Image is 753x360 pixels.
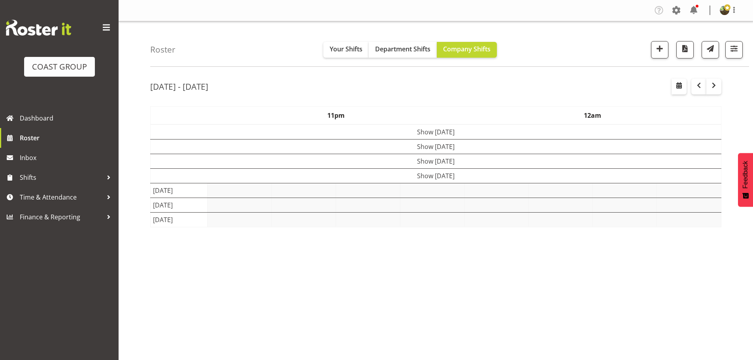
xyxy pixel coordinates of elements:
[151,139,721,154] td: Show [DATE]
[20,132,115,144] span: Roster
[375,45,430,53] span: Department Shifts
[369,42,437,58] button: Department Shifts
[20,112,115,124] span: Dashboard
[720,6,729,15] img: filipo-iupelid4dee51ae661687a442d92e36fb44151.png
[702,41,719,58] button: Send a list of all shifts for the selected filtered period to all rostered employees.
[443,45,491,53] span: Company Shifts
[151,168,721,183] td: Show [DATE]
[672,79,687,94] button: Select a specific date within the roster.
[20,191,103,203] span: Time & Attendance
[151,124,721,139] td: Show [DATE]
[6,20,71,36] img: Rosterit website logo
[464,106,721,124] th: 12am
[208,106,464,124] th: 11pm
[151,183,208,198] td: [DATE]
[330,45,362,53] span: Your Shifts
[651,41,668,58] button: Add a new shift
[32,61,87,73] div: COAST GROUP
[738,153,753,207] button: Feedback - Show survey
[151,212,208,227] td: [DATE]
[742,161,749,188] span: Feedback
[676,41,694,58] button: Download a PDF of the roster according to the set date range.
[20,211,103,223] span: Finance & Reporting
[725,41,743,58] button: Filter Shifts
[150,45,176,54] h4: Roster
[151,198,208,212] td: [DATE]
[151,154,721,168] td: Show [DATE]
[323,42,369,58] button: Your Shifts
[150,81,208,92] h2: [DATE] - [DATE]
[20,152,115,164] span: Inbox
[437,42,497,58] button: Company Shifts
[20,172,103,183] span: Shifts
